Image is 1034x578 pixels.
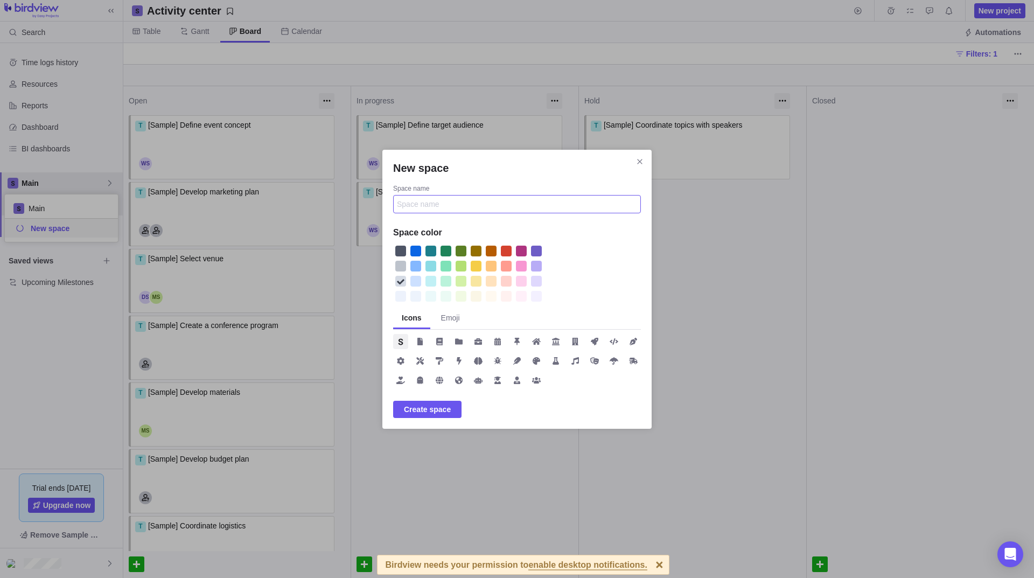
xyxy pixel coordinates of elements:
[393,161,641,176] h2: New space
[402,312,422,323] span: Icons
[997,541,1023,567] div: Open Intercom Messenger
[393,184,641,195] div: Space name
[393,401,462,418] span: Create space
[393,226,641,239] h4: Space color
[382,150,652,429] div: New space
[386,555,647,574] div: Birdview needs your permission to
[404,403,451,416] span: Create space
[393,195,641,213] input: Space name
[632,154,647,169] span: Close
[441,312,460,323] span: Emoji
[528,561,647,570] span: enable desktop notifications.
